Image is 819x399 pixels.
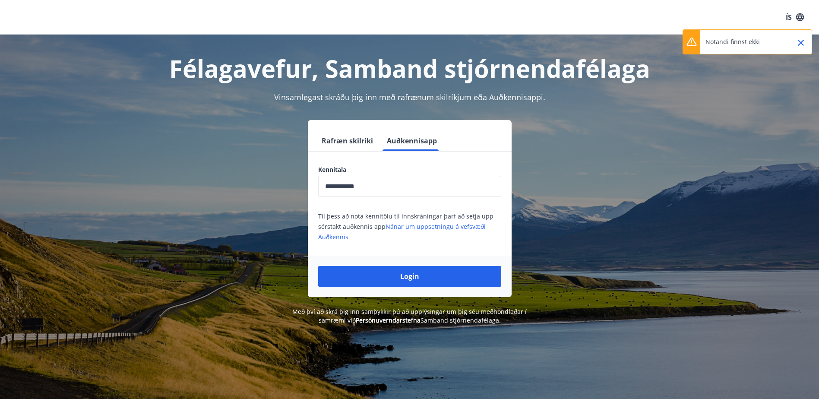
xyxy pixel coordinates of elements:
a: Nánar um uppsetningu á vefsvæði Auðkennis [318,222,486,241]
span: Með því að skrá þig inn samþykkir þú að upplýsingar um þig séu meðhöndlaðar í samræmi við Samband... [292,307,527,324]
label: Kennitala [318,165,501,174]
button: Close [794,35,808,50]
p: Notandi finnst ekki [705,38,760,46]
h1: Félagavefur, Samband stjórnendafélaga [109,52,710,85]
a: Persónuverndarstefna [356,316,421,324]
span: Vinsamlegast skráðu þig inn með rafrænum skilríkjum eða Auðkennisappi. [274,92,545,102]
button: Rafræn skilríki [318,130,376,151]
span: Til þess að nota kennitölu til innskráningar þarf að setja upp sérstakt auðkennis app [318,212,493,241]
button: Auðkennisapp [383,130,440,151]
button: Login [318,266,501,287]
button: ÍS [781,9,809,25]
